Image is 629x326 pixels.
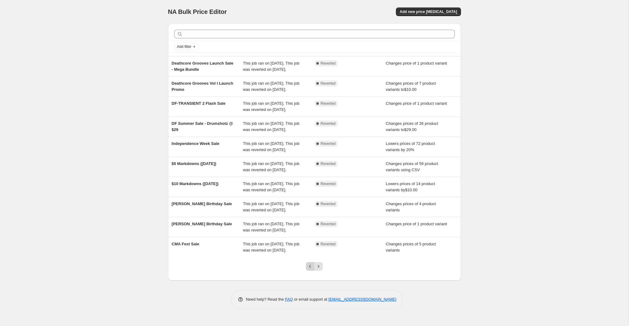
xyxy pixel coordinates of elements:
span: Reverted [321,161,336,166]
span: Changes prices of 5 product variants [386,242,436,252]
span: Reverted [321,201,336,206]
span: DF Summer Sale - Drumshotz @ $29 [172,121,233,132]
span: $10.00 [405,188,417,192]
span: Reverted [321,101,336,106]
span: This job ran on [DATE]. This job was reverted on [DATE]. [243,101,299,112]
a: [EMAIL_ADDRESS][DOMAIN_NAME] [328,297,396,302]
button: Add new price [MEDICAL_DATA] [396,7,461,16]
span: CMA Fest Sale [172,242,199,246]
span: Reverted [321,121,336,126]
span: This job ran on [DATE]. This job was reverted on [DATE]. [243,81,299,92]
span: Reverted [321,61,336,66]
span: Reverted [321,181,336,186]
span: or email support at [293,297,328,302]
span: Deathcore Grooves Launch Sale - Mega Bundle [172,61,233,72]
span: Changes prices of 59 product variants using CSV [386,161,438,172]
span: Changes price of 1 product variant [386,101,447,106]
nav: Pagination [306,262,323,271]
span: This job ran on [DATE]. This job was reverted on [DATE]. [243,121,299,132]
span: $10.00 [404,87,417,92]
span: This job ran on [DATE]. This job was reverted on [DATE]. [243,222,299,232]
span: This job ran on [DATE]. This job was reverted on [DATE]. [243,201,299,212]
span: Changes price of 1 product variant [386,61,447,66]
span: DF-TRANSIENT 2 Flash Sale [172,101,226,106]
span: [PERSON_NAME] Birthday Sale [172,222,232,226]
span: Reverted [321,141,336,146]
button: Previous [306,262,314,271]
span: Reverted [321,222,336,227]
span: This job ran on [DATE]. This job was reverted on [DATE]. [243,61,299,72]
span: $5 Markdowns ([DATE]) [172,161,216,166]
span: Changes price of 1 product variant [386,222,447,226]
span: Deathcore Grooves Vol I Launch Promo [172,81,233,92]
span: NA Bulk Price Editor [168,8,227,15]
span: Changes prices of 26 product variants to [386,121,438,132]
span: Lowers prices of 72 product variants by 20% [386,141,435,152]
span: This job ran on [DATE]. This job was reverted on [DATE]. [243,242,299,252]
span: [PERSON_NAME] Birthday Sale [172,201,232,206]
a: FAQ [285,297,293,302]
span: Independence Week Sale [172,141,220,146]
button: Next [314,262,323,271]
span: Lowers prices of 14 product variants by [386,181,435,192]
span: This job ran on [DATE]. This job was reverted on [DATE]. [243,181,299,192]
span: Reverted [321,242,336,247]
span: $29.00 [404,127,417,132]
span: Changes prices of 7 product variants to [386,81,436,92]
button: Add filter [174,43,199,50]
span: This job ran on [DATE]. This job was reverted on [DATE]. [243,141,299,152]
span: This job ran on [DATE]. This job was reverted on [DATE]. [243,161,299,172]
span: Add filter [177,44,191,49]
span: Reverted [321,81,336,86]
span: Changes prices of 4 product variants [386,201,436,212]
span: Need help? Read the [246,297,285,302]
span: $10 Markdowns ([DATE]) [172,181,219,186]
span: Add new price [MEDICAL_DATA] [400,9,457,14]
